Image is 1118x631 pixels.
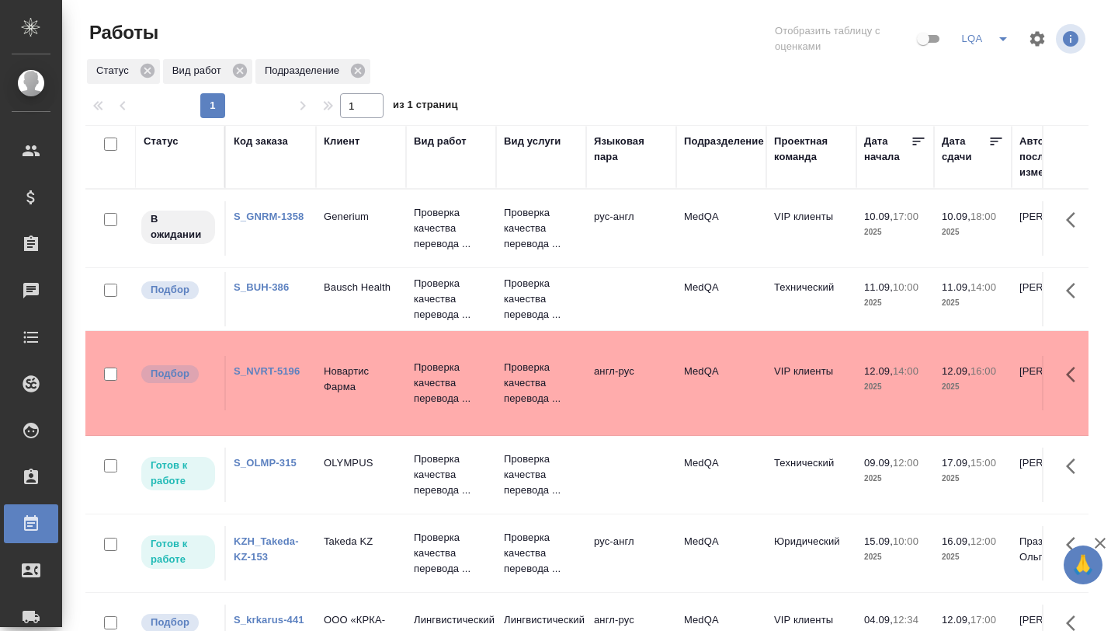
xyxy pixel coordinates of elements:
[893,614,918,626] p: 12:34
[766,201,856,256] td: VIP клиенты
[942,457,970,469] p: 17.09,
[172,63,227,78] p: Вид работ
[676,356,766,410] td: MedQA
[140,364,217,385] div: Можно подбирать исполнителей
[766,526,856,580] td: Юридический
[864,379,926,395] p: 2025
[504,276,578,322] p: Проверка качества перевода ...
[893,535,918,547] p: 10:00
[234,365,300,377] a: S_NVRT-5196
[324,280,398,295] p: Bausch Health
[96,63,134,78] p: Статус
[676,526,766,580] td: MedQA
[1012,201,1102,256] td: [PERSON_NAME]
[970,614,996,626] p: 17:00
[942,471,1004,486] p: 2025
[864,225,926,240] p: 2025
[414,205,488,252] p: Проверка качества перевода ...
[1019,134,1094,180] div: Автор последнего изменения
[676,272,766,326] td: MedQA
[864,365,893,377] p: 12.09,
[766,356,856,410] td: VIP клиенты
[594,134,668,165] div: Языковая пара
[893,211,918,222] p: 17:00
[942,295,1004,311] p: 2025
[1057,448,1094,485] button: Здесь прячутся важные кнопки
[893,457,918,469] p: 12:00
[970,535,996,547] p: 12:00
[970,211,996,222] p: 18:00
[87,59,160,84] div: Статус
[1057,526,1094,563] button: Здесь прячутся важные кнопки
[775,23,914,54] span: Отобразить таблицу с оценками
[970,365,996,377] p: 16:00
[255,59,370,84] div: Подразделение
[676,448,766,502] td: MedQA
[234,614,304,626] a: S_krkarus-441
[324,455,398,471] p: OLYMPUS
[1057,272,1094,309] button: Здесь прячутся важные кнопки
[942,614,970,626] p: 12.09,
[414,276,488,322] p: Проверка качества перевода ...
[774,134,849,165] div: Проектная команда
[393,96,458,118] span: из 1 страниц
[234,134,288,149] div: Код заказа
[586,356,676,410] td: англ-рус
[1064,546,1102,584] button: 🙏
[324,364,398,395] p: Новартис Фарма
[85,20,158,45] span: Работы
[1012,272,1102,326] td: [PERSON_NAME]
[957,26,1019,51] div: split button
[414,530,488,577] p: Проверка качества перевода ...
[140,209,217,246] div: Исполнитель назначен, приступать к работе пока рано
[504,205,578,252] p: Проверка качества перевода ...
[1012,356,1102,410] td: [PERSON_NAME]
[970,457,996,469] p: 15:00
[151,536,206,567] p: Готов к работе
[144,134,179,149] div: Статус
[163,59,252,84] div: Вид работ
[1057,201,1094,239] button: Здесь прячутся важные кнопки
[864,614,893,626] p: 04.09,
[970,281,996,293] p: 14:00
[864,281,893,293] p: 11.09,
[942,211,970,222] p: 10.09,
[864,295,926,311] p: 2025
[414,360,488,406] p: Проверка качества перевода ...
[265,63,345,78] p: Подразделение
[586,201,676,256] td: рус-англ
[942,281,970,293] p: 11.09,
[151,615,189,630] p: Подбор
[1012,448,1102,502] td: [PERSON_NAME]
[324,134,359,149] div: Клиент
[1070,549,1096,581] span: 🙏
[234,211,304,222] a: S_GNRM-1358
[684,134,764,149] div: Подразделение
[140,280,217,301] div: Можно подбирать исполнителей
[504,134,561,149] div: Вид услуги
[942,379,1004,395] p: 2025
[766,448,856,502] td: Технический
[151,211,206,242] p: В ожидании
[140,455,217,492] div: Исполнитель может приступить к работе
[864,535,893,547] p: 15.09,
[324,209,398,225] p: Generium
[893,365,918,377] p: 14:00
[414,134,467,149] div: Вид работ
[864,549,926,565] p: 2025
[864,457,893,469] p: 09.09,
[766,272,856,326] td: Технический
[1057,356,1094,393] button: Здесь прячутся важные кнопки
[151,282,189,298] p: Подбор
[864,134,911,165] div: Дата начала
[414,451,488,498] p: Проверка качества перевода ...
[893,281,918,293] p: 10:00
[864,211,893,222] p: 10.09,
[140,534,217,570] div: Исполнитель может приступить к работе
[942,134,988,165] div: Дата сдачи
[1019,20,1056,58] span: Настроить таблицу
[151,458,206,489] p: Готов к работе
[324,534,398,549] p: Takeda KZ
[504,451,578,498] p: Проверка качества перевода ...
[151,366,189,382] p: Подбор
